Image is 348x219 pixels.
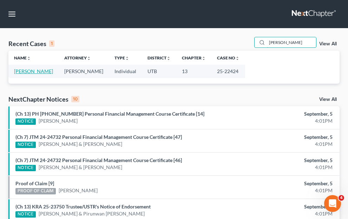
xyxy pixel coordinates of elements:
[166,56,171,60] i: unfold_more
[324,195,341,212] iframe: Intercom live chat
[71,96,79,102] div: 10
[15,118,36,125] div: NOTICE
[39,164,122,171] a: [PERSON_NAME] & [PERSON_NAME]
[14,68,53,74] a: [PERSON_NAME]
[176,65,211,78] td: 13
[87,56,91,60] i: unfold_more
[15,180,54,186] a: Proof of Claim [9]
[217,55,239,60] a: Case Nounfold_more
[231,187,333,194] div: 4:01PM
[15,188,56,194] div: PROOF OF CLAIM
[202,56,206,60] i: unfold_more
[8,95,79,103] div: NextChapter Notices
[211,65,245,78] td: 25-22424
[142,65,176,78] td: UTB
[231,157,333,164] div: September, 5
[15,157,182,163] a: (Ch 7) JTM 24-24732 Personal Financial Management Course Certificate [46]
[59,187,98,194] a: [PERSON_NAME]
[14,55,31,60] a: Nameunfold_more
[182,55,206,60] a: Chapterunfold_more
[59,65,109,78] td: [PERSON_NAME]
[319,97,337,102] a: View All
[15,211,36,218] div: NOTICE
[15,134,182,140] a: (Ch 7) JTM 24-24732 Personal Financial Management Course Certificate [47]
[8,39,54,48] div: Recent Cases
[27,56,31,60] i: unfold_more
[231,141,333,148] div: 4:01PM
[231,117,333,124] div: 4:01PM
[231,203,333,210] div: September, 5
[231,134,333,141] div: September, 5
[231,110,333,117] div: September, 5
[125,56,129,60] i: unfold_more
[15,142,36,148] div: NOTICE
[231,180,333,187] div: September, 5
[64,55,91,60] a: Attorneyunfold_more
[15,111,204,117] a: (Ch 13) PH [PHONE_NUMBER] Personal Financial Management Course Certificate [14]
[319,41,337,46] a: View All
[39,141,122,148] a: [PERSON_NAME] & [PERSON_NAME]
[114,55,129,60] a: Typeunfold_more
[15,204,151,210] a: (Ch 13) KRA 25-23750 Trustee/USTR's Notice of Endorsement
[109,65,142,78] td: Individual
[49,40,54,47] div: 1
[231,210,333,217] div: 4:01PM
[39,117,78,124] a: [PERSON_NAME]
[147,55,171,60] a: Districtunfold_more
[231,164,333,171] div: 4:01PM
[267,37,316,47] input: Search by name...
[39,210,145,217] a: [PERSON_NAME] & Pirunwan [PERSON_NAME]
[235,56,239,60] i: unfold_more
[339,195,344,201] span: 4
[15,165,36,171] div: NOTICE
